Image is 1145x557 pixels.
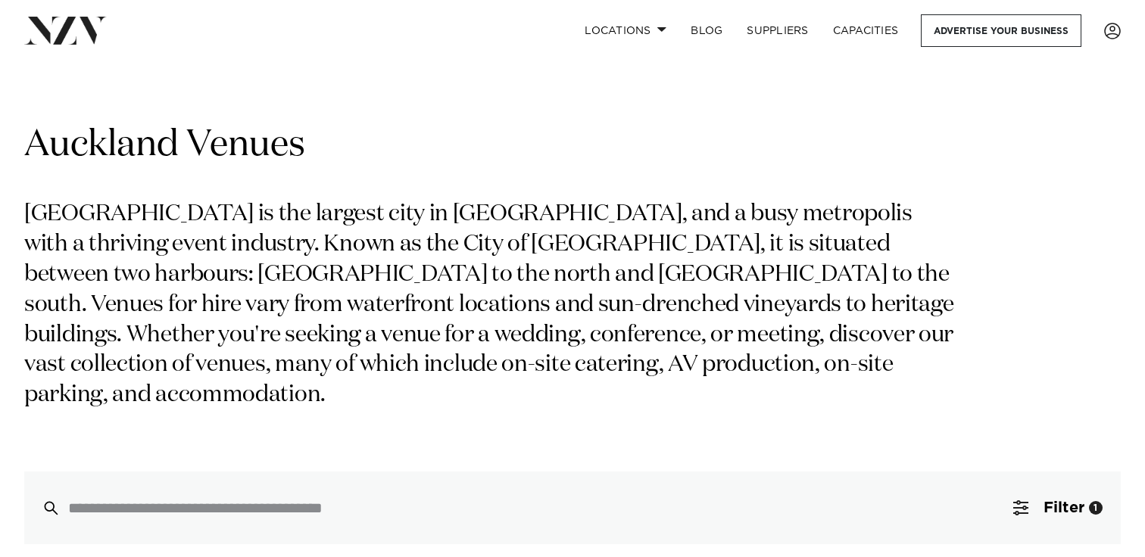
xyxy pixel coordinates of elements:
[735,14,820,47] a: SUPPLIERS
[24,122,1121,170] h1: Auckland Venues
[572,14,679,47] a: Locations
[1089,501,1103,515] div: 1
[821,14,911,47] a: Capacities
[921,14,1081,47] a: Advertise your business
[1044,500,1084,515] span: Filter
[24,200,960,411] p: [GEOGRAPHIC_DATA] is the largest city in [GEOGRAPHIC_DATA], and a busy metropolis with a thriving...
[24,17,107,44] img: nzv-logo.png
[995,471,1121,544] button: Filter1
[679,14,735,47] a: BLOG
